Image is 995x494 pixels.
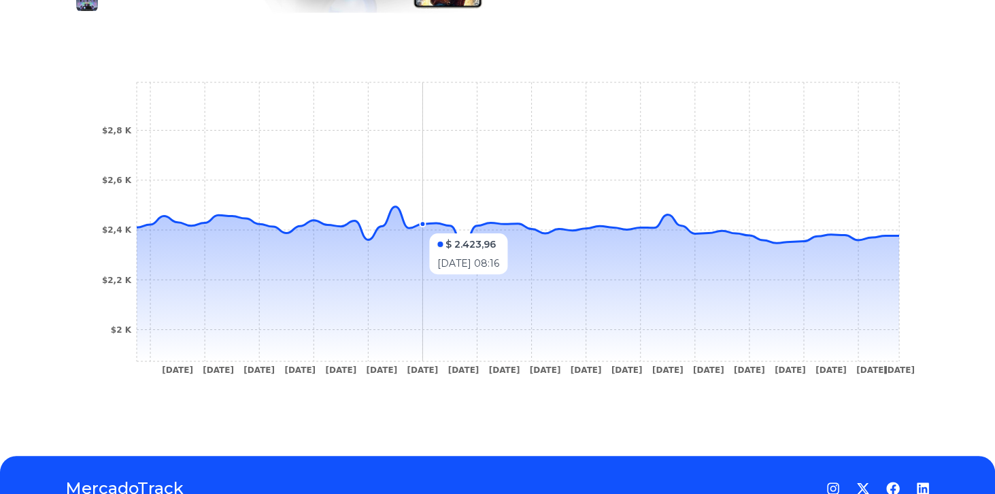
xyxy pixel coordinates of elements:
tspan: $2,8 K [102,126,132,135]
tspan: [DATE] [366,365,397,375]
tspan: [DATE] [284,365,316,375]
tspan: [DATE] [489,365,520,375]
tspan: [DATE] [243,365,275,375]
tspan: [DATE] [203,365,234,375]
tspan: [DATE] [815,365,847,375]
tspan: [DATE] [775,365,806,375]
tspan: [DATE] [325,365,356,375]
tspan: $2,4 K [102,225,132,235]
tspan: [DATE] [530,365,561,375]
tspan: [DATE] [162,365,193,375]
tspan: [DATE] [734,365,765,375]
tspan: [DATE] [652,365,684,375]
tspan: $2,2 K [102,275,132,284]
tspan: [DATE] [448,365,479,375]
tspan: [DATE] [693,365,724,375]
tspan: [DATE] [611,365,643,375]
tspan: [DATE] [407,365,439,375]
tspan: $2,6 K [102,176,132,185]
tspan: [DATE] [883,365,915,375]
tspan: [DATE] [856,365,888,375]
tspan: [DATE] [571,365,602,375]
tspan: $2 K [111,325,132,335]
